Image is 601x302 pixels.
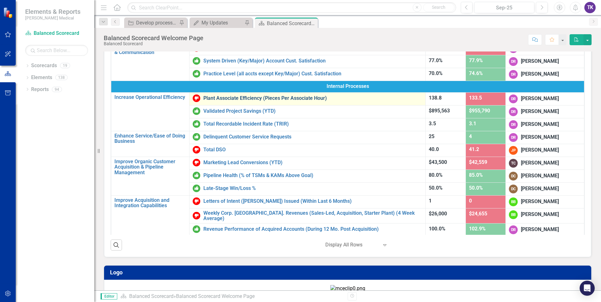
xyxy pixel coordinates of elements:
div: [PERSON_NAME] [521,95,559,102]
td: Double-Click to Edit Right Click for Context Menu [111,157,190,195]
span: 77.9% [469,57,483,63]
td: Double-Click to Edit Right Click for Context Menu [190,55,426,68]
div: DR [509,107,518,116]
span: $955,790 [469,108,490,114]
input: Search Below... [25,45,88,56]
td: Double-Click to Edit [506,223,584,236]
div: [PERSON_NAME] [521,211,559,218]
span: $26,000 [429,211,447,217]
img: On or Above Target [193,57,200,65]
a: Balanced Scorecard [25,30,88,37]
a: Elements [31,74,52,81]
div: TC [509,159,518,168]
img: On or Above Target [193,133,200,141]
div: My Updates [201,19,243,27]
span: 102.9% [469,226,486,232]
div: [PERSON_NAME] [521,226,559,233]
div: DC [509,185,518,193]
div: DR [509,120,518,129]
div: [PERSON_NAME] [521,58,559,65]
div: Balanced Scorecard Welcome Page [104,35,203,41]
td: Double-Click to Edit Right Click for Context Menu [190,195,426,208]
td: Double-Click to Edit Right Click for Context Menu [111,42,190,81]
span: Elements & Reports [25,8,80,15]
div: 138 [55,75,68,80]
span: $42,559 [469,159,487,165]
div: JP [509,146,518,155]
img: Below Target [193,146,200,154]
a: Develop process/capability to leverage projects across locations [126,19,178,27]
td: Double-Click to Edit [506,170,584,182]
td: Double-Click to Edit [506,195,584,208]
span: 138.8 [429,95,442,101]
div: » [120,293,343,300]
img: Below Target [193,159,200,166]
a: System Driven (Key/Major) Account Cust. Satisfaction [203,58,422,64]
span: Editor [101,293,117,299]
td: Double-Click to Edit Right Click for Context Menu [111,92,190,131]
div: 94 [52,87,62,92]
div: DR [509,57,518,66]
a: Practice Level (all accts except Key/Major) Cust. Satisfaction [203,71,422,77]
img: On or Above Target [193,107,200,115]
div: [PERSON_NAME] [521,172,559,180]
td: Double-Click to Edit [506,92,584,105]
td: Double-Click to Edit Right Click for Context Menu [111,195,190,236]
div: BB [509,210,518,219]
span: 25 [429,133,434,139]
div: DR [509,133,518,142]
div: [PERSON_NAME] [521,147,559,154]
a: Total DSO [203,147,422,153]
td: Double-Click to Edit [506,131,584,144]
h3: Logo [110,269,587,276]
td: Double-Click to Edit Right Click for Context Menu [190,118,426,131]
div: DR [509,94,518,103]
a: Improve Organic Customer Acquisition & Pipeline Management [114,159,186,175]
div: DR [509,70,518,79]
span: 85.0% [469,172,483,178]
div: Sep-25 [477,4,532,12]
td: Double-Click to Edit [506,68,584,81]
img: mceclip0.png [330,285,365,292]
a: Weekly Corp. [GEOGRAPHIC_DATA]. Revenues (Sales-Led, Acquisition, Starter Plant) (4 Week Average) [203,210,422,221]
img: On or Above Target [193,172,200,179]
span: 41.2 [469,146,479,152]
td: Double-Click to Edit Right Click for Context Menu [190,157,426,170]
td: Double-Click to Edit [111,81,584,92]
td: Double-Click to Edit [506,118,584,131]
a: Increase Operational Efficiency [114,94,186,100]
a: Scorecards [31,62,57,69]
img: On or Above Target [193,185,200,192]
td: Double-Click to Edit Right Click for Context Menu [190,208,426,223]
a: Letters of Intent ([PERSON_NAME]) Issued (Within Last 6 Months) [203,198,422,204]
td: Double-Click to Edit Right Click for Context Menu [190,68,426,81]
span: 100.0% [429,226,445,232]
span: 4 [469,133,472,139]
input: Search ClearPoint... [127,2,456,13]
button: TK [584,2,596,13]
span: 40.0 [429,146,439,152]
div: [PERSON_NAME] [521,198,559,205]
div: 19 [60,63,70,68]
button: Sep-25 [474,2,534,13]
div: [PERSON_NAME] [521,71,559,78]
div: DC [509,172,518,181]
td: Double-Click to Edit Right Click for Context Menu [111,131,190,157]
img: On or Above Target [193,225,200,233]
img: Below Target [193,212,200,219]
a: My Updates [191,19,243,27]
a: Total Recordable Incident Rate (TRIR) [203,121,422,127]
a: Validated Project Savings (YTD) [203,108,422,114]
td: Double-Click to Edit Right Click for Context Menu [190,170,426,182]
img: On or Above Target [193,70,200,78]
div: [PERSON_NAME] [521,159,559,167]
span: $895,563 [429,108,450,114]
span: 77.0% [429,57,443,63]
div: Open Intercom Messenger [580,281,595,296]
span: $24,655 [469,211,487,217]
a: Enhance Service/Ease of Doing Business [114,133,186,144]
td: Double-Click to Edit Right Click for Context Menu [190,105,426,118]
img: ClearPoint Strategy [3,7,14,19]
a: Plant Associate Efficiency (Pieces Per Associate Hour) [203,95,422,101]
